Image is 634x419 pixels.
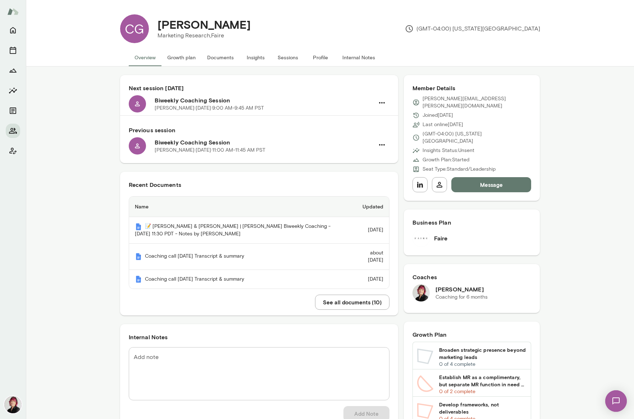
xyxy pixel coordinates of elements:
p: Joined [DATE] [423,112,453,119]
button: Message [451,177,532,192]
th: Updated [351,197,389,217]
p: [PERSON_NAME][EMAIL_ADDRESS][PERSON_NAME][DOMAIN_NAME] [423,95,532,110]
button: See all documents (10) [315,295,389,310]
img: Mento [135,253,142,260]
p: (GMT-04:00) [US_STATE][GEOGRAPHIC_DATA] [423,130,532,145]
h6: Develop frameworks, not deliverables [439,401,527,415]
h6: Faire [434,234,448,243]
td: about [DATE] [351,244,389,270]
p: (GMT-04:00) [US_STATE][GEOGRAPHIC_DATA] [405,24,540,33]
h6: Previous session [129,126,389,134]
h6: Member Details [412,84,532,92]
p: 0 of 4 complete [439,361,527,368]
h6: Business Plan [412,218,532,227]
h6: Internal Notes [129,333,389,341]
td: [DATE] [351,270,389,289]
h6: Recent Documents [129,180,389,189]
img: Leigh Allen-Arredondo [412,284,430,301]
button: Sessions [6,43,20,57]
button: Overview [129,49,161,66]
img: Mento [135,276,142,283]
p: Marketing Research, Faire [158,31,251,40]
button: Insights [6,83,20,98]
p: Seat Type: Standard/Leadership [423,166,496,173]
h6: Next session [DATE] [129,84,389,92]
p: [PERSON_NAME] · [DATE] · 11:00 AM-11:45 AM PST [155,147,265,154]
h6: Establish MR as a complimentary, but separate MR function in need of a lead. [439,374,527,388]
h6: [PERSON_NAME] [435,285,488,294]
button: Sessions [272,49,304,66]
button: Internal Notes [337,49,381,66]
button: Client app [6,144,20,158]
div: CG [120,14,149,43]
th: Coaching call [DATE] Transcript & summary [129,270,351,289]
th: Coaching call [DATE] Transcript & summary [129,244,351,270]
td: [DATE] [351,217,389,244]
button: Home [6,23,20,37]
th: Name [129,197,351,217]
img: Leigh Allen-Arredondo [4,396,22,413]
th: 📝 [PERSON_NAME] & [PERSON_NAME] | [PERSON_NAME] Biweekly Coaching - [DATE] 11:30 PDT - Notes by [... [129,217,351,244]
button: Growth plan [161,49,201,66]
p: Growth Plan: Started [423,156,469,164]
h4: [PERSON_NAME] [158,18,251,31]
p: Last online [DATE] [423,121,463,128]
h6: Biweekly Coaching Session [155,138,374,147]
button: Profile [304,49,337,66]
h6: Growth Plan [412,330,532,339]
button: Growth Plan [6,63,20,78]
button: Members [6,124,20,138]
p: 0 of 2 complete [439,388,527,395]
h6: Biweekly Coaching Session [155,96,374,105]
p: Coaching for 6 months [435,294,488,301]
p: [PERSON_NAME] · [DATE] · 9:00 AM-9:45 AM PST [155,105,264,112]
img: Mento [135,223,142,230]
button: Documents [6,103,20,118]
h6: Broaden strategic presence beyond marketing leads [439,346,527,361]
img: Mento [7,5,19,18]
button: Insights [240,49,272,66]
h6: Coaches [412,273,532,281]
button: Documents [201,49,240,66]
p: Insights Status: Unsent [423,147,474,154]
